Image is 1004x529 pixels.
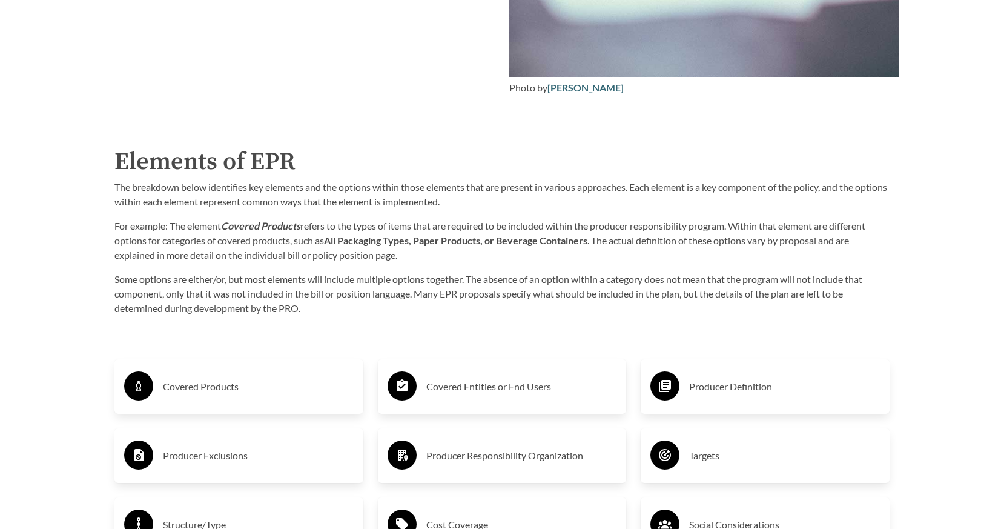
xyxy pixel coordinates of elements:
[426,446,617,465] h3: Producer Responsibility Organization
[163,377,354,396] h3: Covered Products
[324,235,587,246] strong: All Packaging Types, Paper Products, or Beverage Containers
[114,219,890,262] p: For example: The element refers to the types of items that are required to be included within the...
[509,81,899,95] div: Photo by
[163,446,354,465] h3: Producer Exclusions
[114,272,890,316] p: Some options are either/or, but most elements will include multiple options together. The absence...
[114,144,890,180] h2: Elements of EPR
[689,446,880,465] h3: Targets
[114,180,890,209] p: The breakdown below identifies key elements and the options within those elements that are presen...
[547,82,624,93] a: [PERSON_NAME]
[426,377,617,396] h3: Covered Entities or End Users
[689,377,880,396] h3: Producer Definition
[221,220,300,231] strong: Covered Products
